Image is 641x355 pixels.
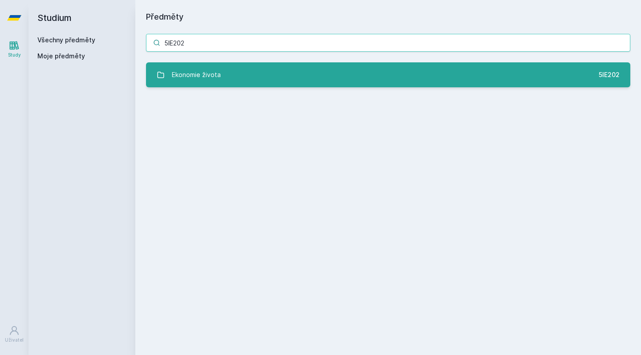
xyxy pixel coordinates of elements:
[146,11,630,23] h1: Předměty
[37,52,85,61] span: Moje předměty
[2,321,27,348] a: Uživatel
[8,52,21,58] div: Study
[5,337,24,343] div: Uživatel
[146,34,630,52] input: Název nebo ident předmětu…
[172,66,221,84] div: Ekonomie života
[146,62,630,87] a: Ekonomie života 5IE202
[599,70,620,79] div: 5IE202
[2,36,27,63] a: Study
[37,36,95,44] a: Všechny předměty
